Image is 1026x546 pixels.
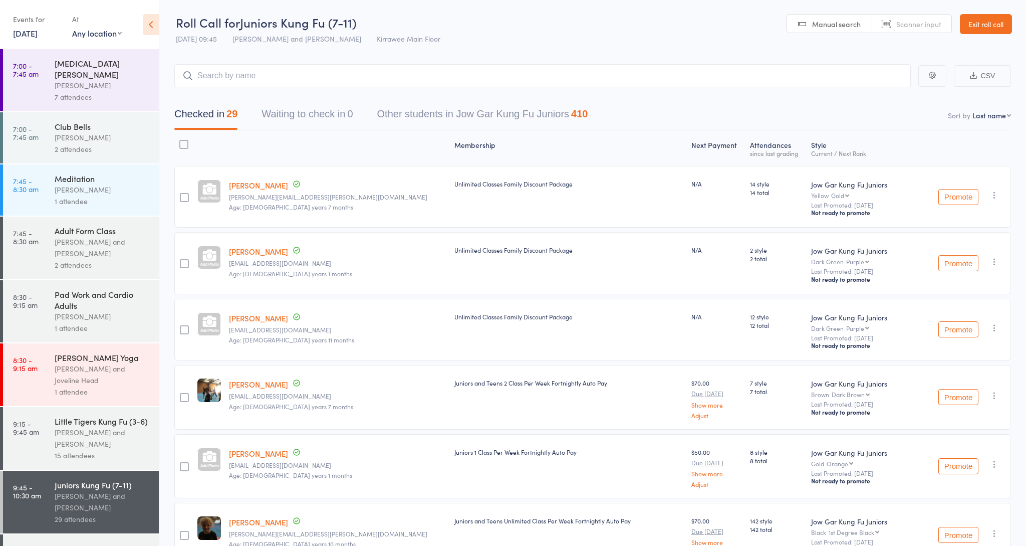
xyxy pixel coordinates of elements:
[750,456,803,465] span: 8 total
[454,312,683,321] div: Unlimited Classes Family Discount Package
[454,246,683,254] div: Unlimited Classes Family Discount Package
[811,477,923,485] div: Not ready to promote
[811,391,923,398] div: Brown
[55,479,150,490] div: Juniors Kung Fu (7-11)
[55,427,150,450] div: [PERSON_NAME] and [PERSON_NAME]
[55,490,150,513] div: [PERSON_NAME] and [PERSON_NAME]
[829,529,874,535] div: 1st Degree Black
[55,352,150,363] div: [PERSON_NAME] Yoga
[811,202,923,209] small: Last Promoted: [DATE]
[750,179,803,188] span: 14 style
[13,62,39,78] time: 7:00 - 7:45 am
[811,209,923,217] div: Not ready to promote
[827,460,848,467] div: Orange
[811,529,923,535] div: Black
[896,19,941,29] span: Scanner input
[55,58,150,80] div: [MEDICAL_DATA][PERSON_NAME]
[229,402,353,411] span: Age: [DEMOGRAPHIC_DATA] years 7 months
[750,525,803,533] span: 142 total
[262,103,353,130] button: Waiting to check in0
[55,184,150,196] div: [PERSON_NAME]
[811,460,923,467] div: Gold
[55,91,150,103] div: 7 attendees
[229,313,288,323] a: [PERSON_NAME]
[750,150,803,156] div: since last grading
[938,527,978,543] button: Promote
[13,11,62,28] div: Events for
[55,196,150,207] div: 1 attendee
[13,125,39,141] time: 7:00 - 7:45 am
[229,260,446,267] small: Ceci_i@hotmail.com
[691,312,742,321] div: N/A
[691,470,742,477] a: Show more
[229,517,288,527] a: [PERSON_NAME]
[197,379,221,402] img: image1606517639.png
[811,275,923,283] div: Not ready to promote
[229,530,446,537] small: campbell.brad.j@gmail.com
[938,389,978,405] button: Promote
[811,192,923,199] div: Yellow
[232,34,361,44] span: [PERSON_NAME] and [PERSON_NAME]
[55,513,150,525] div: 29 attendees
[571,108,588,119] div: 410
[13,28,38,39] a: [DATE]
[750,516,803,525] span: 142 style
[750,387,803,396] span: 7 total
[832,391,865,398] div: Dark Brown
[55,386,150,398] div: 1 attendee
[377,103,588,130] button: Other students in Jow Gar Kung Fu Juniors410
[938,255,978,271] button: Promote
[55,132,150,143] div: [PERSON_NAME]
[55,143,150,155] div: 2 attendees
[691,412,742,419] a: Adjust
[55,225,150,236] div: Adult Form Class
[811,150,923,156] div: Current / Next Rank
[55,311,150,322] div: [PERSON_NAME]
[812,19,861,29] span: Manual search
[972,110,1006,120] div: Last name
[13,356,38,372] time: 8:30 - 9:15 am
[691,448,742,487] div: $50.00
[948,110,970,120] label: Sort by
[55,450,150,461] div: 15 attendees
[174,64,911,87] input: Search by name
[229,194,446,201] small: kendall.bascetta@gmail.com
[750,254,803,263] span: 2 total
[750,246,803,254] span: 2 style
[3,407,159,470] a: 9:15 -9:45 amLittle Tigers Kung Fu (3-6)[PERSON_NAME] and [PERSON_NAME]15 attendees
[3,343,159,406] a: 8:30 -9:15 am[PERSON_NAME] Yoga[PERSON_NAME] and Joveline Head1 attendee
[811,470,923,477] small: Last Promoted: [DATE]
[72,28,122,39] div: Any location
[938,321,978,337] button: Promote
[229,448,288,459] a: [PERSON_NAME]
[750,321,803,329] span: 12 total
[960,14,1012,34] a: Exit roll call
[454,179,683,188] div: Unlimited Classes Family Discount Package
[811,379,923,389] div: Jow Gar Kung Fu Juniors
[229,335,354,344] span: Age: [DEMOGRAPHIC_DATA] years 11 months
[811,312,923,322] div: Jow Gar Kung Fu Juniors
[691,390,742,397] small: Due [DATE]
[3,164,159,216] a: 7:45 -8:30 amMeditation[PERSON_NAME]1 attendee
[691,402,742,408] a: Show more
[3,217,159,279] a: 7:45 -8:30 amAdult Form Class[PERSON_NAME] and [PERSON_NAME]2 attendees
[55,259,150,271] div: 2 attendees
[938,458,978,474] button: Promote
[13,177,39,193] time: 7:45 - 8:30 am
[55,173,150,184] div: Meditation
[691,179,742,188] div: N/A
[954,65,1011,87] button: CSV
[811,341,923,349] div: Not ready to promote
[229,393,446,400] small: stevenbbradshaw@hotmail.com
[811,268,923,275] small: Last Promoted: [DATE]
[55,121,150,132] div: Club Bells
[811,448,923,458] div: Jow Gar Kung Fu Juniors
[55,363,150,386] div: [PERSON_NAME] and Joveline Head
[811,401,923,408] small: Last Promoted: [DATE]
[938,189,978,205] button: Promote
[55,416,150,427] div: Little Tigers Kung Fu (3-6)
[55,322,150,334] div: 1 attendee
[811,246,923,256] div: Jow Gar Kung Fu Juniors
[811,408,923,416] div: Not ready to promote
[811,334,923,341] small: Last Promoted: [DATE]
